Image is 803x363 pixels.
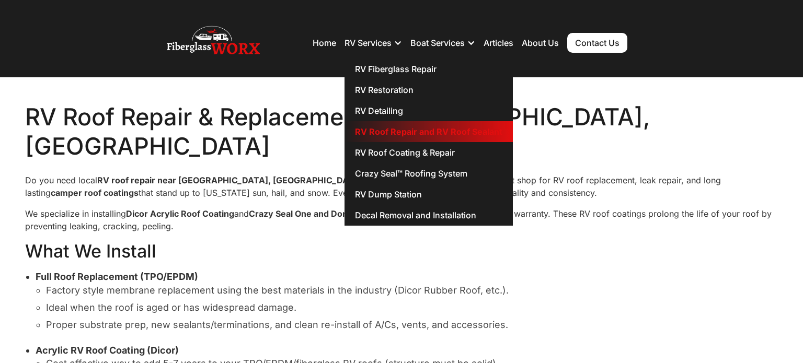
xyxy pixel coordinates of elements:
[522,38,559,48] a: About Us
[167,22,260,64] img: Fiberglass WorX – RV Repair, RV Roof & RV Detailing
[410,27,475,58] div: Boat Services
[345,163,513,184] a: Crazy Seal™ Roofing System
[410,38,465,48] div: Boat Services
[36,271,198,282] strong: Full Roof Replacement (TPO/EPDM)
[51,188,139,198] strong: camper roof coatings
[25,102,778,161] h1: RV Roof Repair & Replacement in [GEOGRAPHIC_DATA], [GEOGRAPHIC_DATA]
[126,208,234,219] strong: Dicor Acrylic Roof Coating
[345,58,513,79] a: RV Fiberglass Repair
[25,174,778,199] p: Do you need local ? Fiberglass Worx is your local, expert shop for RV roof replacement, leak repa...
[46,318,778,331] li: Proper substrate prep, new sealants/terminations, and clean re-install of A/Cs, vents, and access...
[345,58,513,226] nav: RV Services
[345,205,513,226] a: Decal Removal and Installation
[567,33,627,53] a: Contact Us
[345,184,513,205] a: RV Dump Station
[345,79,513,100] a: RV Restoration
[25,207,778,232] p: We specialize in installing and that includes a 50-year warranty. These RV roof coatings prolong ...
[345,121,513,142] a: RV Roof Repair and RV Roof Sealant
[249,208,420,219] strong: Crazy Seal One and Done Roofing System
[46,301,778,314] li: Ideal when the roof is aged or has widespread damage.
[97,175,363,185] strong: RV roof repair near [GEOGRAPHIC_DATA], [GEOGRAPHIC_DATA]
[345,142,513,163] a: RV Roof Coating & Repair
[484,38,513,48] a: Articles
[345,100,513,121] a: RV Detailing
[345,27,402,58] div: RV Services
[25,241,778,262] h2: What We Install
[36,345,179,356] strong: Acrylic RV Roof Coating (Dicor)
[345,38,392,48] div: RV Services
[313,38,336,48] a: Home
[46,284,778,297] li: Factory style membrane replacement using the best materials in the industry (Dicor Rubber Roof, e...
